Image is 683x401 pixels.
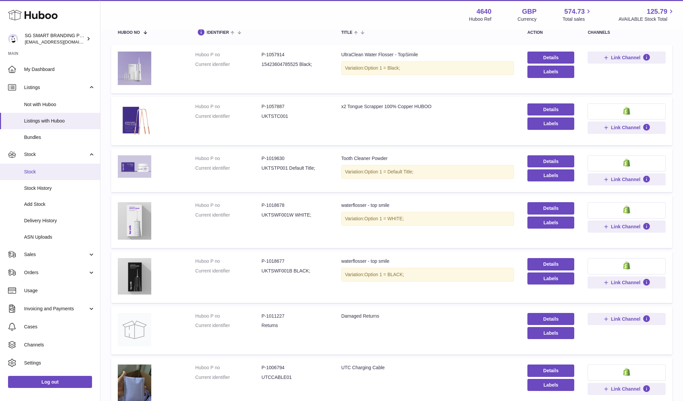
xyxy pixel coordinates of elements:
[611,125,641,131] span: Link Channel
[8,376,92,388] a: Log out
[477,7,492,16] strong: 4640
[8,34,18,44] img: uktopsmileshipping@gmail.com
[24,151,88,158] span: Stock
[527,202,574,214] a: Details
[24,66,95,73] span: My Dashboard
[611,386,641,392] span: Link Channel
[611,176,641,182] span: Link Channel
[24,84,88,91] span: Listings
[341,165,514,179] div: Variation:
[341,365,514,371] div: UTC Charging Cable
[262,103,328,110] dd: P-1057887
[25,39,98,45] span: [EMAIL_ADDRESS][DOMAIN_NAME]
[262,165,328,171] dd: UKTSTP001 Default Title;
[563,16,592,22] span: Total sales
[527,155,574,167] a: Details
[623,261,630,269] img: shopify-small.png
[527,117,574,130] button: Labels
[25,32,85,45] div: SG SMART BRANDING PTE. LTD.
[623,107,630,115] img: shopify-small.png
[24,342,95,348] span: Channels
[195,322,262,329] dt: Current identifier
[262,212,328,218] dd: UKTSWF001W WHITE;
[24,118,95,124] span: Listings with Huboo
[647,7,667,16] span: 125.79
[195,268,262,274] dt: Current identifier
[195,61,262,68] dt: Current identifier
[364,272,404,277] span: Option 1 = BLACK;
[24,306,88,312] span: Invoicing and Payments
[24,234,95,240] span: ASN Uploads
[623,159,630,167] img: shopify-small.png
[469,16,492,22] div: Huboo Ref
[527,66,574,78] button: Labels
[262,113,328,119] dd: UKTSTC001
[195,202,262,209] dt: Huboo P no
[262,52,328,58] dd: P-1057914
[341,103,514,110] div: x2 Tongue Scrapper 100% Copper HUBOO
[341,61,514,75] div: Variation:
[527,169,574,181] button: Labels
[341,202,514,209] div: waterflosser - top smile
[611,55,641,61] span: Link Channel
[563,7,592,22] a: 574.73 Total sales
[341,155,514,162] div: Tooth Cleaner Powder
[195,374,262,381] dt: Current identifier
[618,7,675,22] a: 125.79 AVAILABLE Stock Total
[527,379,574,391] button: Labels
[262,155,328,162] dd: P-1019630
[24,101,95,108] span: Not with Huboo
[588,173,666,185] button: Link Channel
[24,324,95,330] span: Cases
[24,269,88,276] span: Orders
[195,155,262,162] dt: Huboo P no
[623,206,630,214] img: shopify-small.png
[195,165,262,171] dt: Current identifier
[195,113,262,119] dt: Current identifier
[341,52,514,58] div: UltraClean Water Flosser - TopSimile
[195,365,262,371] dt: Huboo P no
[262,61,328,68] dd: 15423604785525 Black;
[611,279,641,286] span: Link Channel
[588,122,666,134] button: Link Channel
[527,258,574,270] a: Details
[364,216,404,221] span: Option 1 = WHITE;
[364,65,400,71] span: Option 1 = Black;
[527,52,574,64] a: Details
[24,251,88,258] span: Sales
[24,360,95,366] span: Settings
[118,103,151,137] img: x2 Tongue Scrapper 100% Copper HUBOO
[611,316,641,322] span: Link Channel
[24,134,95,141] span: Bundles
[262,365,328,371] dd: P-1006794
[527,30,574,35] div: action
[618,16,675,22] span: AVAILABLE Stock Total
[207,30,229,35] span: identifier
[527,272,574,285] button: Labels
[341,268,514,282] div: Variation:
[522,7,536,16] strong: GBP
[588,52,666,64] button: Link Channel
[611,224,641,230] span: Link Channel
[262,258,328,264] dd: P-1018677
[527,313,574,325] a: Details
[341,212,514,226] div: Variation:
[195,212,262,218] dt: Current identifier
[195,52,262,58] dt: Huboo P no
[262,374,328,381] dd: UTCCABLE01
[118,258,151,294] img: waterflosser - top smile
[341,30,352,35] span: title
[527,217,574,229] button: Labels
[24,185,95,191] span: Stock History
[588,383,666,395] button: Link Channel
[527,365,574,377] a: Details
[518,16,537,22] div: Currency
[262,313,328,319] dd: P-1011227
[341,258,514,264] div: waterflosser - top smile
[24,288,95,294] span: Usage
[588,221,666,233] button: Link Channel
[527,103,574,115] a: Details
[118,313,151,346] img: Damaged Returns
[118,202,151,240] img: waterflosser - top smile
[262,268,328,274] dd: UKTSWF001B BLACK;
